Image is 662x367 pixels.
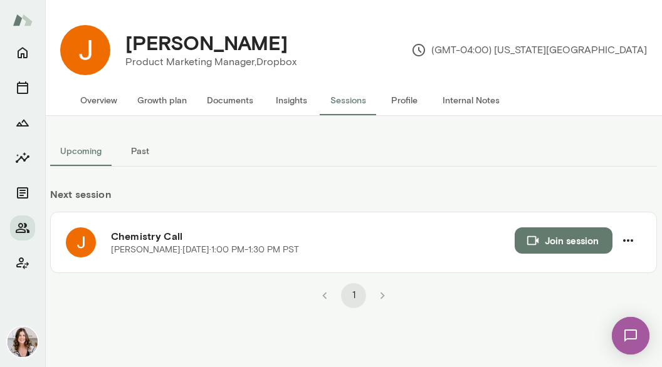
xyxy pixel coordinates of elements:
h4: [PERSON_NAME] [125,31,288,54]
h6: Chemistry Call [111,229,515,244]
button: Profile [376,85,433,115]
div: pagination [50,273,657,308]
p: [PERSON_NAME] · [DATE] · 1:00 PM-1:30 PM PST [111,244,299,256]
div: basic tabs example [50,136,657,166]
p: Product Marketing Manager, Dropbox [125,54,297,70]
button: Join session [515,227,612,254]
button: Documents [10,180,35,205]
img: Mento [13,8,33,32]
button: Sessions [320,85,376,115]
button: Home [10,40,35,65]
button: Members [10,215,35,240]
button: Insights [263,85,320,115]
button: Sessions [10,75,35,100]
nav: pagination navigation [310,283,397,308]
img: Katherine Libonate [8,327,38,357]
button: Insights [10,145,35,170]
img: Joanie Martinez [60,25,110,75]
button: page 1 [341,283,366,308]
button: Documents [197,85,263,115]
button: Upcoming [50,136,112,166]
h6: Next session [50,187,657,212]
button: Growth Plan [10,110,35,135]
button: Client app [10,251,35,276]
button: Internal Notes [433,85,510,115]
button: Growth plan [127,85,197,115]
button: Overview [70,85,127,115]
p: (GMT-04:00) [US_STATE][GEOGRAPHIC_DATA] [411,43,647,58]
button: Past [112,136,168,166]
